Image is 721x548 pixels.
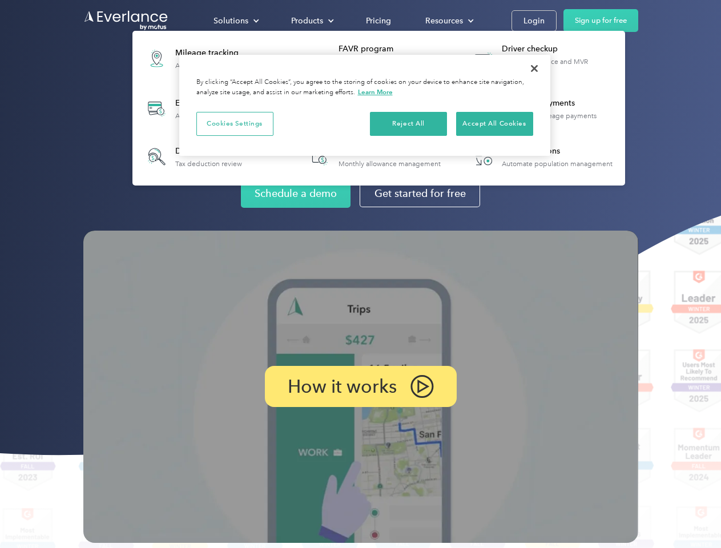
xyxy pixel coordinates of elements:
div: Products [280,11,343,31]
div: Pricing [366,14,391,28]
div: Automatic mileage logs [175,62,249,70]
a: Deduction finderTax deduction review [138,138,248,175]
div: Automate population management [502,160,613,168]
a: Mileage trackingAutomatic mileage logs [138,38,255,79]
div: Resources [414,11,483,31]
div: Solutions [214,14,248,28]
div: Automatic transaction logs [175,112,257,120]
a: Schedule a demo [241,179,351,208]
div: Driver checkup [502,43,619,55]
div: Deduction finder [175,146,242,157]
a: Driver checkupLicense, insurance and MVR verification [465,38,619,79]
a: Get started for free [360,180,480,207]
a: Go to homepage [83,10,169,31]
a: Accountable planMonthly allowance management [301,138,446,175]
div: Tax deduction review [175,160,242,168]
div: Cookie banner [179,55,550,156]
a: Login [511,10,557,31]
div: By clicking “Accept All Cookies”, you agree to the storing of cookies on your device to enhance s... [196,78,533,98]
a: Sign up for free [563,9,638,32]
div: License, insurance and MVR verification [502,58,619,74]
p: How it works [288,380,397,393]
div: HR Integrations [502,146,613,157]
a: FAVR programFixed & Variable Rate reimbursement design & management [301,38,456,79]
div: Mileage tracking [175,47,249,59]
button: Reject All [370,112,447,136]
nav: Products [132,31,625,186]
div: Login [523,14,545,28]
div: Solutions [202,11,268,31]
div: Privacy [179,55,550,156]
div: FAVR program [339,43,456,55]
button: Cookies Settings [196,112,273,136]
input: Submit [84,68,142,92]
a: Expense trackingAutomatic transaction logs [138,88,263,130]
button: Accept All Cookies [456,112,533,136]
div: Resources [425,14,463,28]
div: Monthly allowance management [339,160,441,168]
a: HR IntegrationsAutomate population management [465,138,618,175]
a: Pricing [355,11,402,31]
div: Expense tracking [175,98,257,109]
button: Close [522,56,547,81]
div: Products [291,14,323,28]
a: More information about your privacy, opens in a new tab [358,88,393,96]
